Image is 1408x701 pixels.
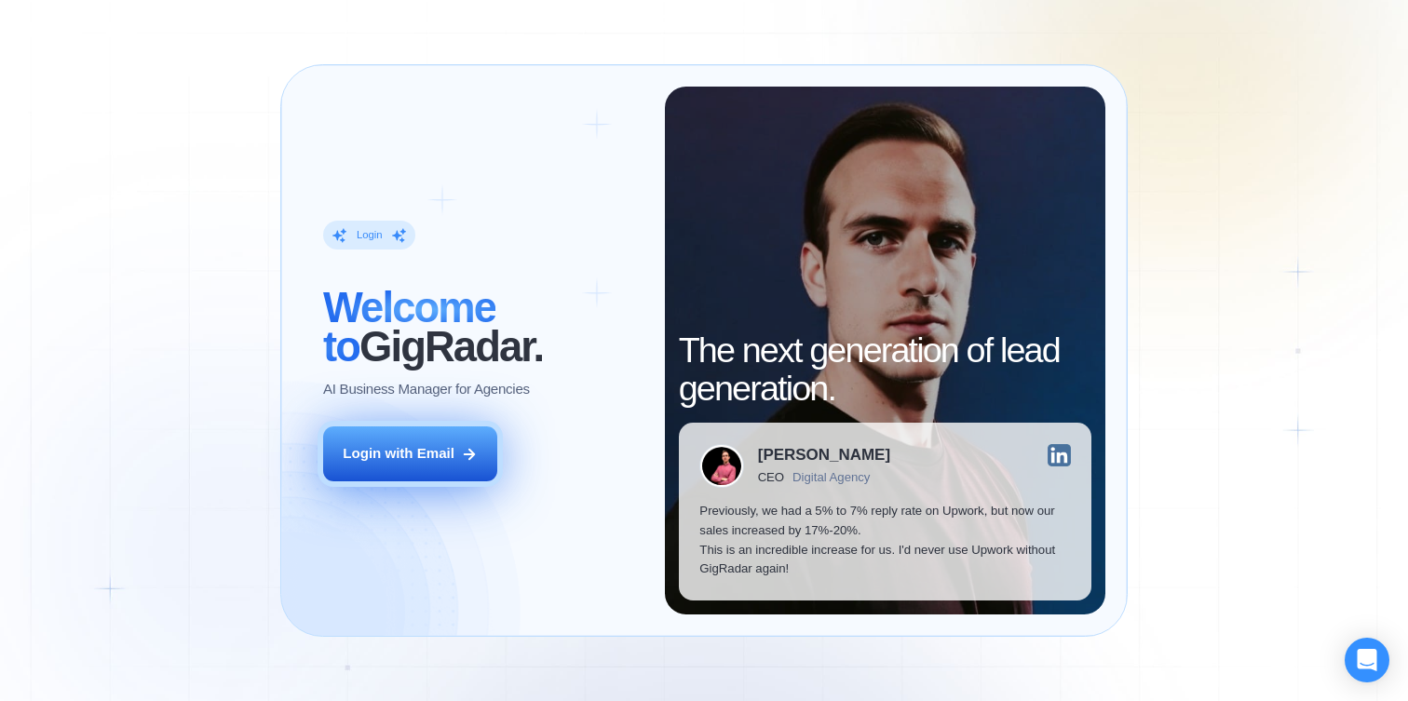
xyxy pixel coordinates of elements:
[1345,638,1389,682] div: Open Intercom Messenger
[792,470,870,484] div: Digital Agency
[699,502,1070,579] p: Previously, we had a 5% to 7% reply rate on Upwork, but now our sales increased by 17%-20%. This ...
[323,284,495,371] span: Welcome to
[343,444,454,464] div: Login with Email
[357,228,383,242] div: Login
[323,426,497,481] button: Login with Email
[323,380,530,399] p: AI Business Manager for Agencies
[758,447,890,463] div: [PERSON_NAME]
[679,331,1092,409] h2: The next generation of lead generation.
[758,470,784,484] div: CEO
[323,289,643,366] h2: ‍ GigRadar.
